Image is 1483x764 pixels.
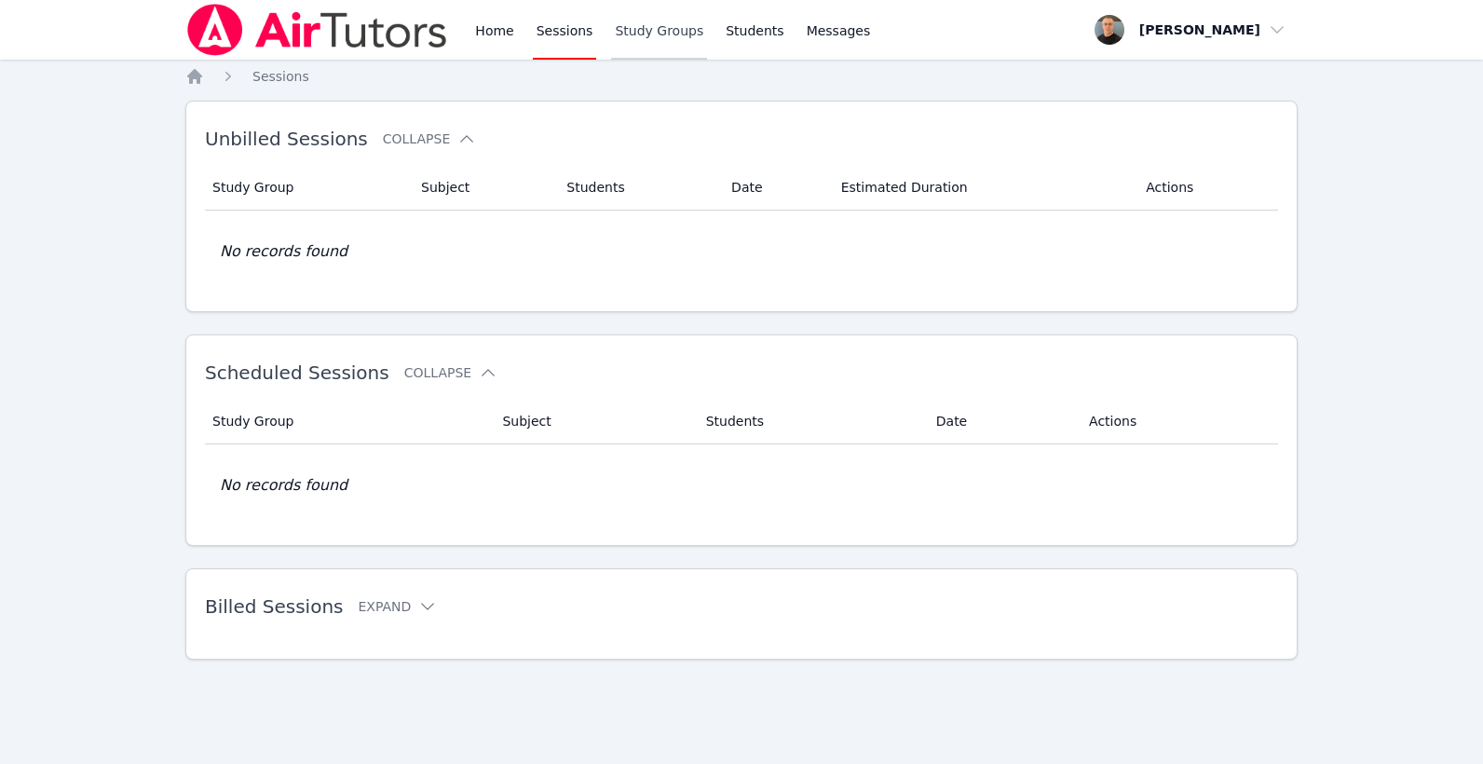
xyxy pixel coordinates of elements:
span: Billed Sessions [205,595,343,618]
button: Expand [358,597,437,616]
td: No records found [205,211,1278,293]
span: Unbilled Sessions [205,128,368,150]
img: Air Tutors [185,4,449,56]
span: Messages [807,21,871,40]
th: Study Group [205,399,491,444]
button: Collapse [383,130,476,148]
th: Date [925,399,1078,444]
th: Subject [410,165,555,211]
button: Collapse [404,363,497,382]
span: Scheduled Sessions [205,362,389,384]
th: Study Group [205,165,410,211]
th: Actions [1078,399,1278,444]
th: Actions [1135,165,1278,211]
th: Date [720,165,830,211]
td: No records found [205,444,1278,526]
th: Subject [491,399,694,444]
a: Sessions [252,67,309,86]
span: Sessions [252,69,309,84]
nav: Breadcrumb [185,67,1298,86]
th: Students [695,399,925,444]
th: Students [555,165,720,211]
th: Estimated Duration [830,165,1135,211]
